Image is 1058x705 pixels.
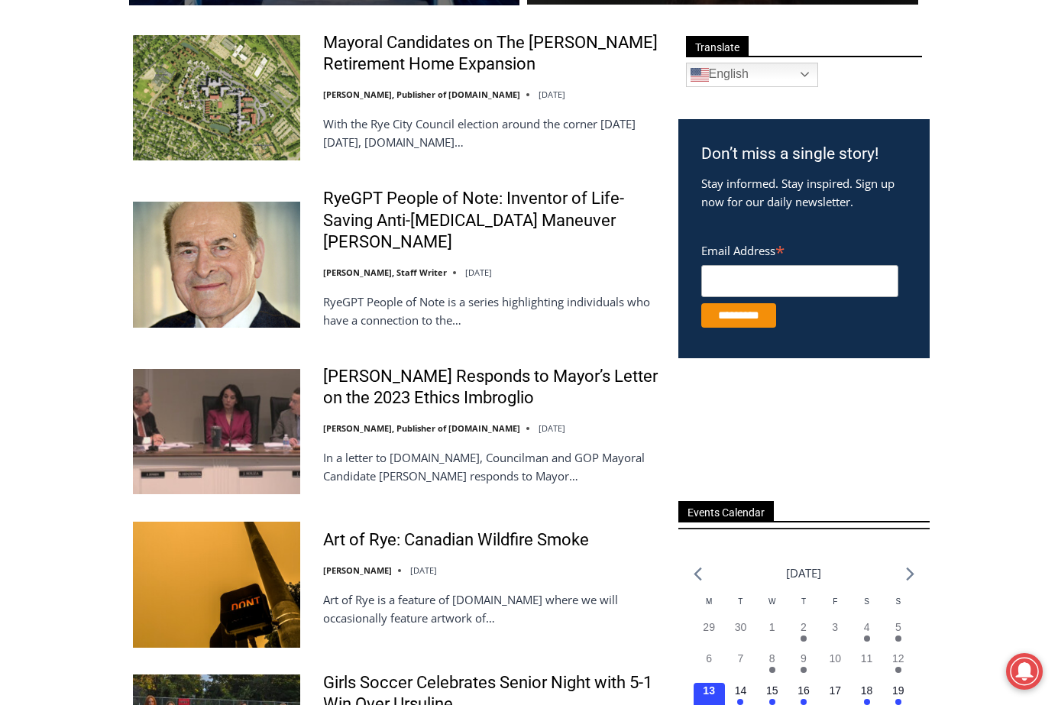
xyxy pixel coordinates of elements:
[323,267,447,278] a: [PERSON_NAME], Staff Writer
[725,651,756,682] button: 7
[725,619,756,651] button: 30
[798,684,810,697] time: 16
[906,567,914,581] a: Next month
[133,369,300,494] img: Henderson Responds to Mayor’s Letter on the 2023 Ethics Imbroglio
[892,652,904,665] time: 12
[737,699,743,705] em: Has events
[738,652,744,665] time: 7
[769,667,775,673] em: Has events
[895,621,901,633] time: 5
[833,597,837,606] span: F
[738,597,743,606] span: T
[895,699,901,705] em: Has events
[686,63,818,87] a: English
[882,651,914,682] button: 12 Has events
[851,651,882,682] button: 11
[769,652,775,665] time: 8
[323,366,658,409] a: [PERSON_NAME] Responds to Mayor’s Letter on the 2023 Ethics Imbroglio
[895,667,901,673] em: Has events
[701,235,898,263] label: Email Address
[756,651,788,682] button: 8 Has events
[801,597,806,606] span: T
[323,590,658,627] p: Art of Rye is a feature of [DOMAIN_NAME] where we will occasionally feature artwork of…
[133,522,300,647] img: Art of Rye: Canadian Wildfire Smoke
[788,651,819,682] button: 9 Has events
[788,596,819,619] div: Thursday
[892,684,904,697] time: 19
[323,422,520,434] a: [PERSON_NAME], Publisher of [DOMAIN_NAME]
[832,621,838,633] time: 3
[323,293,658,329] p: RyeGPT People of Note is a series highlighting individuals who have a connection to the…
[820,651,851,682] button: 10
[801,667,807,673] em: Has events
[786,563,821,584] li: [DATE]
[323,529,589,551] a: Art of Rye: Canadian Wildfire Smoke
[801,652,807,665] time: 9
[539,89,565,100] time: [DATE]
[851,596,882,619] div: Saturday
[694,651,725,682] button: 6
[829,652,841,665] time: 10
[323,89,520,100] a: [PERSON_NAME], Publisher of [DOMAIN_NAME]
[851,619,882,651] button: 4 Has events
[725,596,756,619] div: Tuesday
[801,635,807,642] em: Has events
[735,621,747,633] time: 30
[410,564,437,576] time: [DATE]
[801,621,807,633] time: 2
[769,621,775,633] time: 1
[895,635,901,642] em: Has events
[686,36,749,57] span: Translate
[133,35,300,160] img: Mayoral Candidates on The Osborn Retirement Home Expansion
[133,202,300,327] img: RyeGPT People of Note: Inventor of Life-Saving Anti-Choking Maneuver Dr. Henry Heimlich
[895,597,901,606] span: S
[864,699,870,705] em: Has events
[861,652,873,665] time: 11
[766,684,778,697] time: 15
[864,635,870,642] em: Has events
[678,501,774,522] span: Events Calendar
[768,597,775,606] span: W
[539,422,565,434] time: [DATE]
[735,684,747,697] time: 14
[323,448,658,485] p: In a letter to [DOMAIN_NAME], Councilman and GOP Mayoral Candidate [PERSON_NAME] responds to Mayor…
[882,596,914,619] div: Sunday
[323,564,392,576] a: [PERSON_NAME]
[701,142,907,167] h3: Don’t miss a single story!
[820,619,851,651] button: 3
[801,699,807,705] em: Has events
[706,597,712,606] span: M
[691,66,709,84] img: en
[829,684,841,697] time: 17
[323,188,658,254] a: RyeGPT People of Note: Inventor of Life-Saving Anti-[MEDICAL_DATA] Maneuver [PERSON_NAME]
[882,619,914,651] button: 5 Has events
[703,684,715,697] time: 13
[864,621,870,633] time: 4
[706,652,712,665] time: 6
[756,619,788,651] button: 1
[788,619,819,651] button: 2 Has events
[864,597,869,606] span: S
[703,621,715,633] time: 29
[756,596,788,619] div: Wednesday
[323,32,658,76] a: Mayoral Candidates on The [PERSON_NAME] Retirement Home Expansion
[861,684,873,697] time: 18
[694,567,702,581] a: Previous month
[323,115,658,151] p: With the Rye City Council election around the corner [DATE][DATE], [DOMAIN_NAME]…
[694,596,725,619] div: Monday
[465,267,492,278] time: [DATE]
[694,619,725,651] button: 29
[820,596,851,619] div: Friday
[701,174,907,211] p: Stay informed. Stay inspired. Sign up now for our daily newsletter.
[769,699,775,705] em: Has events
